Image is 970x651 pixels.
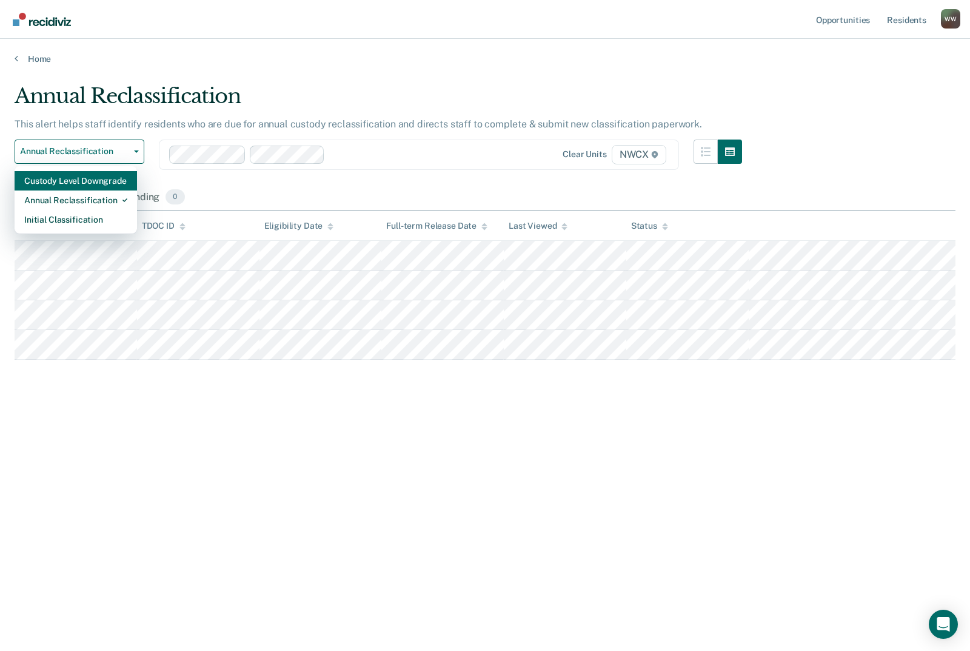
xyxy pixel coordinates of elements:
[24,171,127,191] div: Custody Level Downgrade
[612,145,666,164] span: NWCX
[15,140,144,164] button: Annual Reclassification
[631,221,668,231] div: Status
[15,84,742,118] div: Annual Reclassification
[142,221,186,231] div: TDOC ID
[121,184,187,211] div: Pending0
[24,210,127,229] div: Initial Classification
[941,9,960,29] button: Profile dropdown button
[15,118,702,130] p: This alert helps staff identify residents who are due for annual custody reclassification and dir...
[929,610,958,639] div: Open Intercom Messenger
[13,13,71,26] img: Recidiviz
[941,9,960,29] div: W W
[24,191,127,210] div: Annual Reclassification
[264,221,334,231] div: Eligibility Date
[386,221,487,231] div: Full-term Release Date
[563,149,607,160] div: Clear units
[15,53,955,64] a: Home
[20,146,129,157] span: Annual Reclassification
[509,221,567,231] div: Last Viewed
[166,189,184,205] span: 0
